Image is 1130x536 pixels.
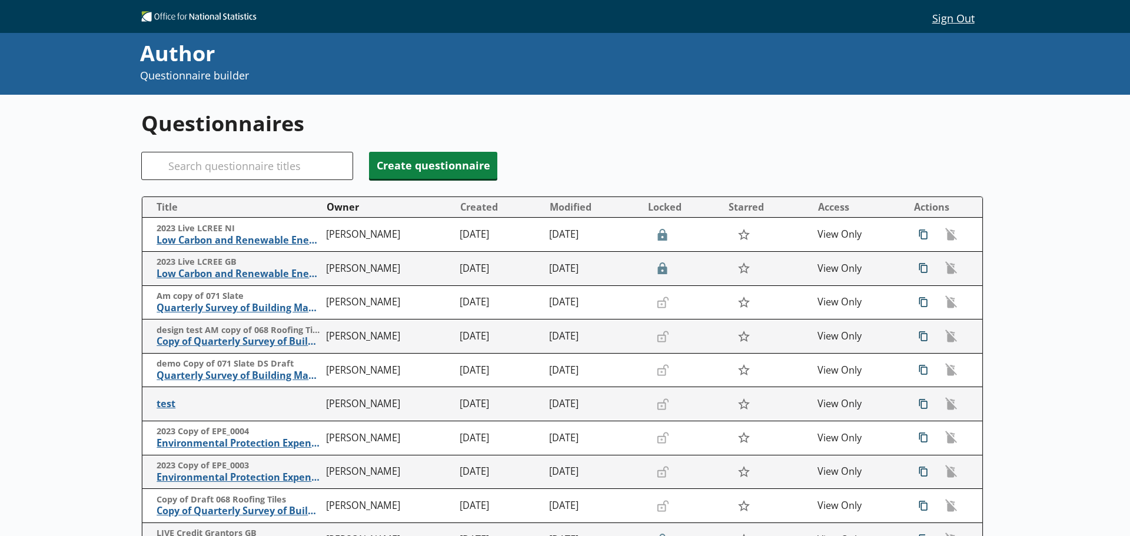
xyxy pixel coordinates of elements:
[157,369,320,382] span: Quarterly Survey of Building Materials - Slate
[731,224,756,246] button: Star
[157,257,320,268] span: 2023 Live LCREE GB
[321,489,456,523] td: [PERSON_NAME]
[813,387,902,421] td: View Only
[321,285,456,319] td: [PERSON_NAME]
[813,455,902,489] td: View Only
[455,319,544,354] td: [DATE]
[731,291,756,314] button: Star
[813,198,902,217] button: Access
[731,393,756,415] button: Star
[813,421,902,455] td: View Only
[455,285,544,319] td: [DATE]
[455,353,544,387] td: [DATE]
[157,325,320,336] span: design test AM copy of 068 Roofing Tiles
[731,257,756,279] button: Star
[157,426,320,437] span: 2023 Copy of EPE_0004
[140,68,760,83] p: Questionnaire builder
[157,437,320,450] span: Environmental Protection Expenditure
[157,302,320,314] span: Quarterly Survey of Building Materials
[321,455,456,489] td: [PERSON_NAME]
[456,198,544,217] button: Created
[731,325,756,347] button: Star
[157,398,320,410] span: test
[544,387,643,421] td: [DATE]
[157,335,320,348] span: Copy of Quarterly Survey of Building Materials - Concrete Roofing Tiles
[369,152,497,179] button: Create questionnaire
[455,489,544,523] td: [DATE]
[157,471,320,484] span: Environmental Protection Expenditure
[545,198,642,217] button: Modified
[731,359,756,381] button: Star
[813,285,902,319] td: View Only
[157,268,320,280] span: Low Carbon and Renewable Energy Economy Survey
[902,197,982,218] th: Actions
[321,252,456,286] td: [PERSON_NAME]
[813,319,902,354] td: View Only
[141,152,353,180] input: Search questionnaire titles
[544,285,643,319] td: [DATE]
[140,39,760,68] div: Author
[544,319,643,354] td: [DATE]
[544,252,643,286] td: [DATE]
[321,421,456,455] td: [PERSON_NAME]
[731,461,756,483] button: Star
[141,109,983,138] h1: Questionnaires
[455,421,544,455] td: [DATE]
[544,489,643,523] td: [DATE]
[813,252,902,286] td: View Only
[157,494,320,505] span: Copy of Draft 068 Roofing Tiles
[544,353,643,387] td: [DATE]
[157,460,320,471] span: 2023 Copy of EPE_0003
[544,218,643,252] td: [DATE]
[321,218,456,252] td: [PERSON_NAME]
[321,319,456,354] td: [PERSON_NAME]
[455,387,544,421] td: [DATE]
[455,218,544,252] td: [DATE]
[147,198,321,217] button: Title
[322,198,455,217] button: Owner
[157,358,320,369] span: demo Copy of 071 Slate DS Draft
[455,252,544,286] td: [DATE]
[813,218,902,252] td: View Only
[813,489,902,523] td: View Only
[923,8,983,28] button: Sign Out
[731,427,756,449] button: Star
[455,455,544,489] td: [DATE]
[544,421,643,455] td: [DATE]
[544,455,643,489] td: [DATE]
[643,198,723,217] button: Locked
[157,234,320,247] span: Low Carbon and Renewable Energy Economy Survey
[321,353,456,387] td: [PERSON_NAME]
[321,387,456,421] td: [PERSON_NAME]
[157,291,320,302] span: Am copy of 071 Slate
[157,223,320,234] span: 2023 Live LCREE NI
[731,494,756,517] button: Star
[157,505,320,517] span: Copy of Quarterly Survey of Building Materials - Concrete Roofing Tiles
[724,198,812,217] button: Starred
[813,353,902,387] td: View Only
